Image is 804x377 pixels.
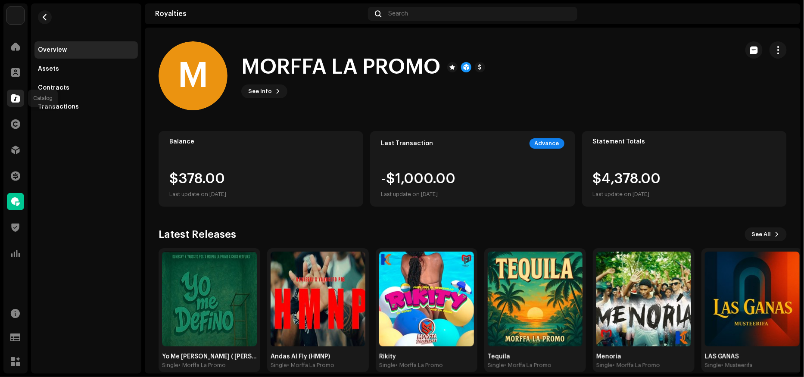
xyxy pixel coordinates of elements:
[530,138,564,149] div: Advance
[159,131,363,207] re-o-card-value: Balance
[159,41,227,110] div: M
[169,189,226,199] div: Last update on [DATE]
[596,362,613,369] div: Single
[488,353,583,360] div: Tequila
[705,362,721,369] div: Single
[271,252,365,346] img: a1585aa1-4c4b-49d1-a423-306fef4ad982
[721,362,753,369] div: • Musteerifa
[159,227,236,241] h3: Latest Releases
[34,41,138,59] re-m-nav-item: Overview
[705,353,800,360] div: LAS GANAS
[381,189,455,199] div: Last update on [DATE]
[705,252,800,346] img: dd3bb29c-b926-4f69-b69d-8e3ff316019f
[34,98,138,115] re-m-nav-item: Transactions
[504,362,552,369] div: • Morffa La Promo
[34,60,138,78] re-m-nav-item: Assets
[752,226,771,243] span: See All
[38,84,69,91] div: Contracts
[287,362,334,369] div: • Morffa La Promo
[613,362,660,369] div: • Morffa La Promo
[7,7,24,24] img: 4d5a508c-c80f-4d99-b7fb-82554657661d
[379,353,474,360] div: Rikity
[241,53,440,81] h1: MORFFA LA PROMO
[582,131,787,207] re-o-card-value: Statement Totals
[596,252,691,346] img: ef9a4d3f-a8ff-4a5b-8dba-0df4d7b329c9
[776,7,790,21] img: cd891d2d-3008-456e-9ec6-c6524fa041d0
[379,252,474,346] img: 1344813a-c7bf-456b-bd2f-fcdfecdab8ee
[248,83,272,100] span: See Info
[271,362,287,369] div: Single
[162,362,178,369] div: Single
[38,103,79,110] div: Transactions
[38,65,59,72] div: Assets
[162,353,257,360] div: Yo Me [PERSON_NAME] ( [PERSON_NAME] )
[271,353,365,360] div: Andas Al Fly (HMNP)
[178,362,226,369] div: • Morffa La Promo
[488,362,504,369] div: Single
[388,10,408,17] span: Search
[155,10,365,17] div: Royalties
[396,362,443,369] div: • Morffa La Promo
[745,227,787,241] button: See All
[381,140,433,147] div: Last Transaction
[241,84,287,98] button: See Info
[593,189,661,199] div: Last update on [DATE]
[38,47,67,53] div: Overview
[596,353,691,360] div: Menoria
[488,252,583,346] img: 88837a85-33ee-4bfa-a83e-7861a9f8bbd3
[169,138,352,145] div: Balance
[593,138,776,145] div: Statement Totals
[34,79,138,97] re-m-nav-item: Contracts
[162,252,257,346] img: ee737f17-552e-4024-b79a-ab1c0f88d6ea
[379,362,396,369] div: Single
